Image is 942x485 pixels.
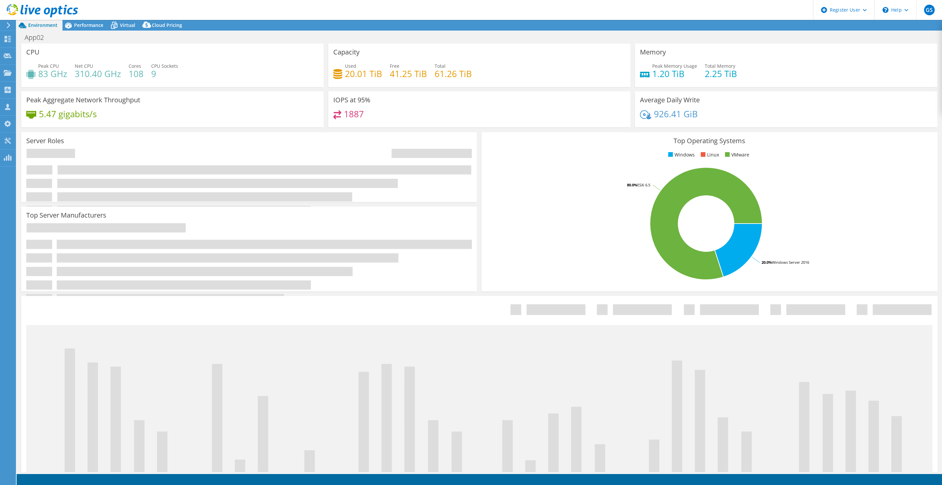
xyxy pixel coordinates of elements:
h4: 9 [151,70,178,77]
h3: Top Operating Systems [486,137,932,145]
h4: 5.47 gigabits/s [39,110,97,118]
span: Total [435,63,446,69]
h3: Memory [640,48,666,56]
span: Virtual [120,22,135,28]
h4: 1887 [344,110,364,118]
h3: CPU [26,48,40,56]
tspan: 80.0% [627,182,637,187]
svg: \n [883,7,889,13]
h4: 83 GHz [38,70,67,77]
span: Net CPU [75,63,93,69]
span: Cores [129,63,141,69]
h3: Capacity [333,48,360,56]
li: VMware [723,151,749,158]
span: Cloud Pricing [152,22,182,28]
tspan: 20.0% [762,260,772,265]
h3: Average Daily Write [640,96,700,104]
span: GS [924,5,935,15]
tspan: ESXi 6.5 [637,182,650,187]
span: Performance [74,22,103,28]
h4: 1.20 TiB [652,70,697,77]
h3: Peak Aggregate Network Throughput [26,96,140,104]
h4: 61.26 TiB [435,70,472,77]
h1: App02 [22,34,54,41]
span: Used [345,63,356,69]
h4: 41.25 TiB [390,70,427,77]
li: Windows [667,151,695,158]
h4: 2.25 TiB [705,70,737,77]
span: Environment [28,22,57,28]
span: Free [390,63,399,69]
span: Total Memory [705,63,735,69]
span: CPU Sockets [151,63,178,69]
h3: IOPS at 95% [333,96,370,104]
h4: 926.41 GiB [654,110,698,118]
tspan: Windows Server 2016 [772,260,809,265]
h4: 108 [129,70,144,77]
span: Peak Memory Usage [652,63,697,69]
h3: Server Roles [26,137,64,145]
h3: Top Server Manufacturers [26,212,106,219]
li: Linux [699,151,719,158]
h4: 20.01 TiB [345,70,382,77]
span: Peak CPU [38,63,59,69]
h4: 310.40 GHz [75,70,121,77]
